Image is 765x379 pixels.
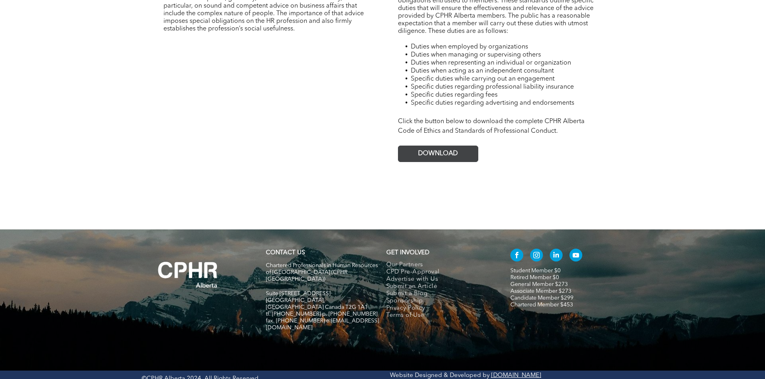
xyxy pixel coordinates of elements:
span: Chartered Professionals in Human Resources of [GEOGRAPHIC_DATA] (CPHR [GEOGRAPHIC_DATA]) [266,263,378,282]
span: Duties when managing or supervising others [411,52,541,58]
a: linkedin [550,249,563,263]
a: DOWNLOAD [398,146,478,162]
a: Retired Member $0 [510,275,559,280]
a: Sponsorship [386,298,494,305]
img: A white background with a few lines on it [142,245,234,304]
span: Duties when representing an individual or organization [411,60,571,66]
a: [DOMAIN_NAME] [491,373,541,379]
span: tf. [PHONE_NUMBER] p. [PHONE_NUMBER] [266,311,377,317]
a: instagram [530,249,543,263]
span: Specific duties regarding advertising and endorsements [411,100,574,106]
span: GET INVOLVED [386,250,429,256]
span: Click the button below to download the complete CPHR Alberta Code of Ethics and Standards of Prof... [398,118,585,134]
a: Website Designed & Developed by [390,373,490,379]
span: Specific duties regarding professional liability insurance [411,84,574,90]
span: Specific duties while carrying out an engagement [411,76,555,82]
a: Chartered Member $453 [510,302,573,308]
a: facebook [510,249,523,263]
a: Terms of Use [386,312,494,319]
a: Submit an Article [386,283,494,290]
span: Duties when employed by organizations [411,44,528,50]
a: CONTACT US [266,250,305,256]
span: Suite [STREET_ADDRESS] [266,291,330,296]
a: Advertise with Us [386,276,494,283]
a: Submit a Blog [386,290,494,298]
a: Candidate Member $299 [510,295,573,301]
a: Our Partners [386,261,494,269]
a: General Member $273 [510,282,568,287]
a: Associate Member $273 [510,288,571,294]
a: youtube [569,249,582,263]
a: Privacy Policy [386,305,494,312]
span: Specific duties regarding fees [411,92,498,98]
a: CPD Pre-Approval [386,269,494,276]
span: Duties when acting as an independent consultant [411,68,554,74]
span: [GEOGRAPHIC_DATA], [GEOGRAPHIC_DATA] Canada T2G 1A1 [266,298,368,310]
span: DOWNLOAD [418,150,458,158]
span: fax. [PHONE_NUMBER] e:[EMAIL_ADDRESS][DOMAIN_NAME] [266,318,379,330]
a: Student Member $0 [510,268,561,274]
